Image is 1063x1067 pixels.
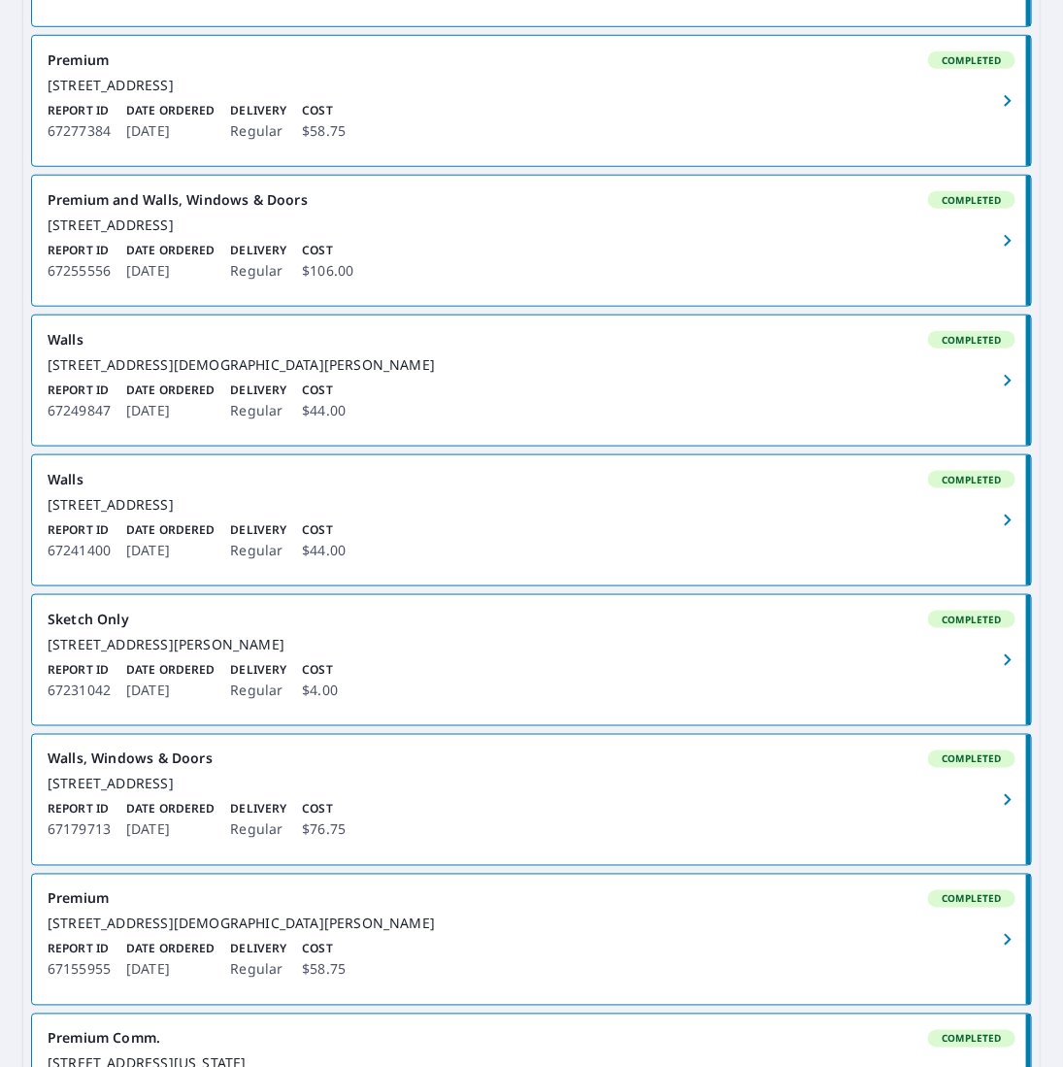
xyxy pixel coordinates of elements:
[230,958,286,982] p: Regular
[48,51,1015,69] div: Premium
[48,331,1015,349] div: Walls
[126,119,215,143] p: [DATE]
[230,119,286,143] p: Regular
[32,735,1031,865] a: Walls, Windows & DoorsCompleted[STREET_ADDRESS]Report ID67179713Date Ordered[DATE]DeliveryRegular...
[230,801,286,818] p: Delivery
[302,818,346,842] p: $76.75
[930,473,1013,486] span: Completed
[32,176,1031,306] a: Premium and Walls, Windows & DoorsCompleted[STREET_ADDRESS]Report ID67255556Date Ordered[DATE]Del...
[230,242,286,259] p: Delivery
[230,818,286,842] p: Regular
[48,539,111,562] p: 67241400
[48,916,1015,933] div: [STREET_ADDRESS][DEMOGRAPHIC_DATA][PERSON_NAME]
[48,801,111,818] p: Report ID
[32,455,1031,585] a: WallsCompleted[STREET_ADDRESS]Report ID67241400Date Ordered[DATE]DeliveryRegularCost$44.00
[48,242,111,259] p: Report ID
[230,661,286,679] p: Delivery
[48,382,111,399] p: Report ID
[930,892,1013,906] span: Completed
[302,259,353,283] p: $106.00
[126,259,215,283] p: [DATE]
[302,102,346,119] p: Cost
[930,752,1013,766] span: Completed
[230,259,286,283] p: Regular
[48,119,111,143] p: 67277384
[930,613,1013,626] span: Completed
[32,875,1031,1005] a: PremiumCompleted[STREET_ADDRESS][DEMOGRAPHIC_DATA][PERSON_NAME]Report ID67155955Date Ordered[DATE...
[126,661,215,679] p: Date Ordered
[230,102,286,119] p: Delivery
[48,611,1015,628] div: Sketch Only
[126,539,215,562] p: [DATE]
[302,382,346,399] p: Cost
[930,193,1013,207] span: Completed
[230,941,286,958] p: Delivery
[930,333,1013,347] span: Completed
[126,679,215,702] p: [DATE]
[302,242,353,259] p: Cost
[48,471,1015,488] div: Walls
[48,890,1015,908] div: Premium
[126,382,215,399] p: Date Ordered
[48,661,111,679] p: Report ID
[48,217,1015,234] div: [STREET_ADDRESS]
[48,399,111,422] p: 67249847
[48,679,111,702] p: 67231042
[230,521,286,539] p: Delivery
[230,382,286,399] p: Delivery
[48,77,1015,94] div: [STREET_ADDRESS]
[48,1030,1015,1048] div: Premium Comm.
[48,818,111,842] p: 67179713
[48,941,111,958] p: Report ID
[32,316,1031,446] a: WallsCompleted[STREET_ADDRESS][DEMOGRAPHIC_DATA][PERSON_NAME]Report ID67249847Date Ordered[DATE]D...
[126,521,215,539] p: Date Ordered
[126,958,215,982] p: [DATE]
[48,356,1015,374] div: [STREET_ADDRESS][DEMOGRAPHIC_DATA][PERSON_NAME]
[302,958,346,982] p: $58.75
[302,661,338,679] p: Cost
[230,679,286,702] p: Regular
[302,679,338,702] p: $4.00
[32,595,1031,725] a: Sketch OnlyCompleted[STREET_ADDRESS][PERSON_NAME]Report ID67231042Date Ordered[DATE]DeliveryRegul...
[126,801,215,818] p: Date Ordered
[302,941,346,958] p: Cost
[302,399,346,422] p: $44.00
[48,102,111,119] p: Report ID
[302,521,346,539] p: Cost
[126,941,215,958] p: Date Ordered
[302,119,346,143] p: $58.75
[930,1032,1013,1046] span: Completed
[126,818,215,842] p: [DATE]
[48,750,1015,768] div: Walls, Windows & Doors
[48,521,111,539] p: Report ID
[126,399,215,422] p: [DATE]
[32,36,1031,166] a: PremiumCompleted[STREET_ADDRESS]Report ID67277384Date Ordered[DATE]DeliveryRegularCost$58.75
[48,776,1015,793] div: [STREET_ADDRESS]
[302,801,346,818] p: Cost
[302,539,346,562] p: $44.00
[48,496,1015,514] div: [STREET_ADDRESS]
[930,53,1013,67] span: Completed
[126,242,215,259] p: Date Ordered
[48,958,111,982] p: 67155955
[230,399,286,422] p: Regular
[230,539,286,562] p: Regular
[126,102,215,119] p: Date Ordered
[48,636,1015,653] div: [STREET_ADDRESS][PERSON_NAME]
[48,259,111,283] p: 67255556
[48,191,1015,209] div: Premium and Walls, Windows & Doors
